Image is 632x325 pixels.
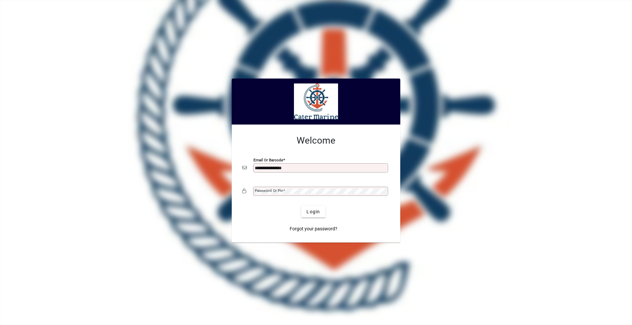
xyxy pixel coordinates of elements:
span: Login [306,208,320,215]
span: Forgot your password? [290,225,337,232]
mat-label: Password or Pin [255,188,283,193]
h2: Welcome [242,135,390,146]
a: Forgot your password? [287,223,340,235]
mat-label: Email or Barcode [253,158,283,162]
button: Login [301,206,325,218]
